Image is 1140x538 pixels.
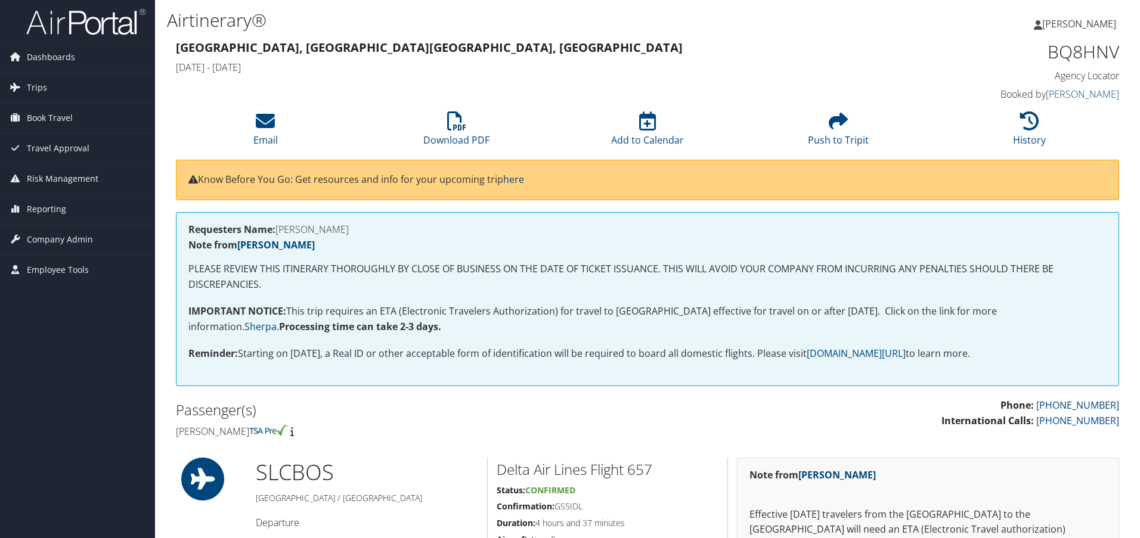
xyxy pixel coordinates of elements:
[497,517,718,529] h5: 4 hours and 37 minutes
[27,73,47,102] span: Trips
[1042,17,1116,30] span: [PERSON_NAME]
[941,414,1034,427] strong: International Calls:
[167,8,808,33] h1: Airtinerary®
[176,400,639,420] h2: Passenger(s)
[749,468,876,481] strong: Note from
[176,39,683,55] strong: [GEOGRAPHIC_DATA], [GEOGRAPHIC_DATA] [GEOGRAPHIC_DATA], [GEOGRAPHIC_DATA]
[176,61,879,74] h4: [DATE] - [DATE]
[798,468,876,481] a: [PERSON_NAME]
[279,320,441,333] strong: Processing time can take 2-3 days.
[807,347,906,360] a: [DOMAIN_NAME][URL]
[244,320,277,333] a: Sherpa
[497,459,718,480] h2: Delta Air Lines Flight 657
[188,304,286,318] strong: IMPORTANT NOTICE:
[1046,88,1119,101] a: [PERSON_NAME]
[1036,399,1119,412] a: [PHONE_NUMBER]
[27,42,75,72] span: Dashboards
[249,425,288,436] img: tsa-precheck.png
[253,118,278,147] a: Email
[27,225,93,254] span: Company Admin
[188,347,238,360] strong: Reminder:
[188,304,1107,334] p: This trip requires an ETA (Electronic Travelers Authorization) for travel to [GEOGRAPHIC_DATA] ef...
[897,39,1119,64] h1: BQ8HNV
[503,173,524,186] a: here
[256,458,478,487] h1: SLC BOS
[611,118,684,147] a: Add to Calendar
[176,425,639,438] h4: [PERSON_NAME]
[1013,118,1046,147] a: History
[497,500,554,512] strong: Confirmation:
[27,194,66,224] span: Reporting
[27,164,98,194] span: Risk Management
[237,238,315,251] a: [PERSON_NAME]
[27,255,89,285] span: Employee Tools
[1034,6,1128,42] a: [PERSON_NAME]
[188,223,275,236] strong: Requesters Name:
[188,172,1107,188] p: Know Before You Go: Get resources and info for your upcoming trip
[897,88,1119,101] h4: Booked by
[256,492,478,504] h5: [GEOGRAPHIC_DATA] / [GEOGRAPHIC_DATA]
[1000,399,1034,412] strong: Phone:
[897,69,1119,82] h4: Agency Locator
[27,103,73,133] span: Book Travel
[497,484,525,496] strong: Status:
[423,118,490,147] a: Download PDF
[188,262,1107,292] p: PLEASE REVIEW THIS ITINERARY THOROUGHLY BY CLOSE OF BUSINESS ON THE DATE OF TICKET ISSUANCE. THIS...
[808,118,869,147] a: Push to Tripit
[26,8,145,36] img: airportal-logo.png
[497,500,718,512] h5: GS5IDL
[188,238,315,251] strong: Note from
[188,346,1107,362] p: Starting on [DATE], a Real ID or other acceptable form of identification will be required to boar...
[749,492,1107,537] p: Effective [DATE] travelers from the [GEOGRAPHIC_DATA] to the [GEOGRAPHIC_DATA] will need an ETA (...
[27,133,89,163] span: Travel Approval
[188,225,1107,234] h4: [PERSON_NAME]
[525,484,575,496] span: Confirmed
[497,517,535,528] strong: Duration:
[256,516,478,529] h4: Departure
[1036,414,1119,427] a: [PHONE_NUMBER]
